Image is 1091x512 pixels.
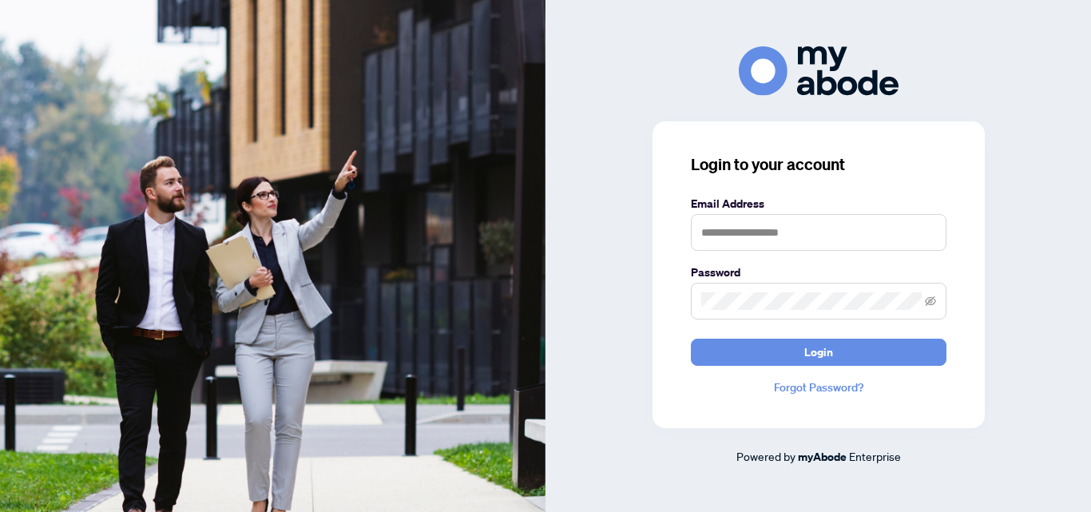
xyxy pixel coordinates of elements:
label: Email Address [691,195,946,212]
span: Login [804,339,833,365]
span: Powered by [736,449,795,463]
span: Enterprise [849,449,901,463]
label: Password [691,264,946,281]
a: Forgot Password? [691,379,946,396]
img: ma-logo [739,46,899,95]
span: eye-invisible [925,296,936,307]
h3: Login to your account [691,153,946,176]
button: Login [691,339,946,366]
a: myAbode [798,448,847,466]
